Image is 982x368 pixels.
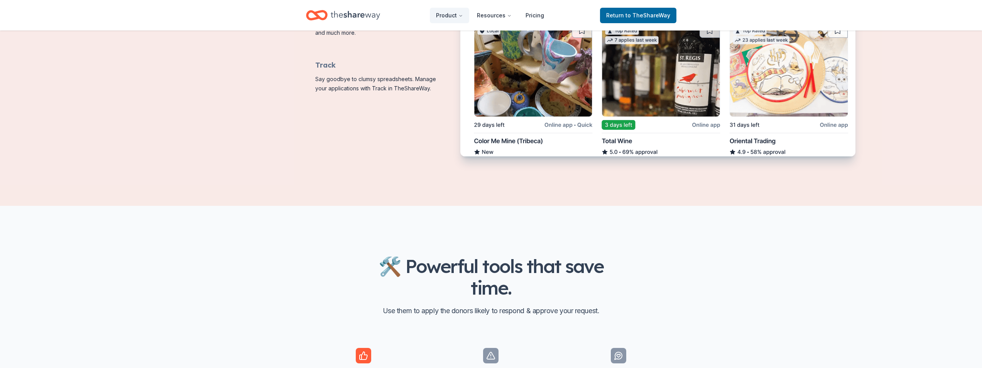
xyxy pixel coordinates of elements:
[368,255,615,298] h2: 🛠 Powerful tools that save time.
[368,305,615,317] p: Use them to apply the donors likely to respond & approve your request.
[306,6,380,24] a: Home
[519,8,550,23] a: Pricing
[625,12,670,19] span: to TheShareWay
[471,8,518,23] button: Resources
[606,11,670,20] span: Return
[600,8,676,23] a: Returnto TheShareWay
[430,8,469,23] button: Product
[430,6,550,24] nav: Main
